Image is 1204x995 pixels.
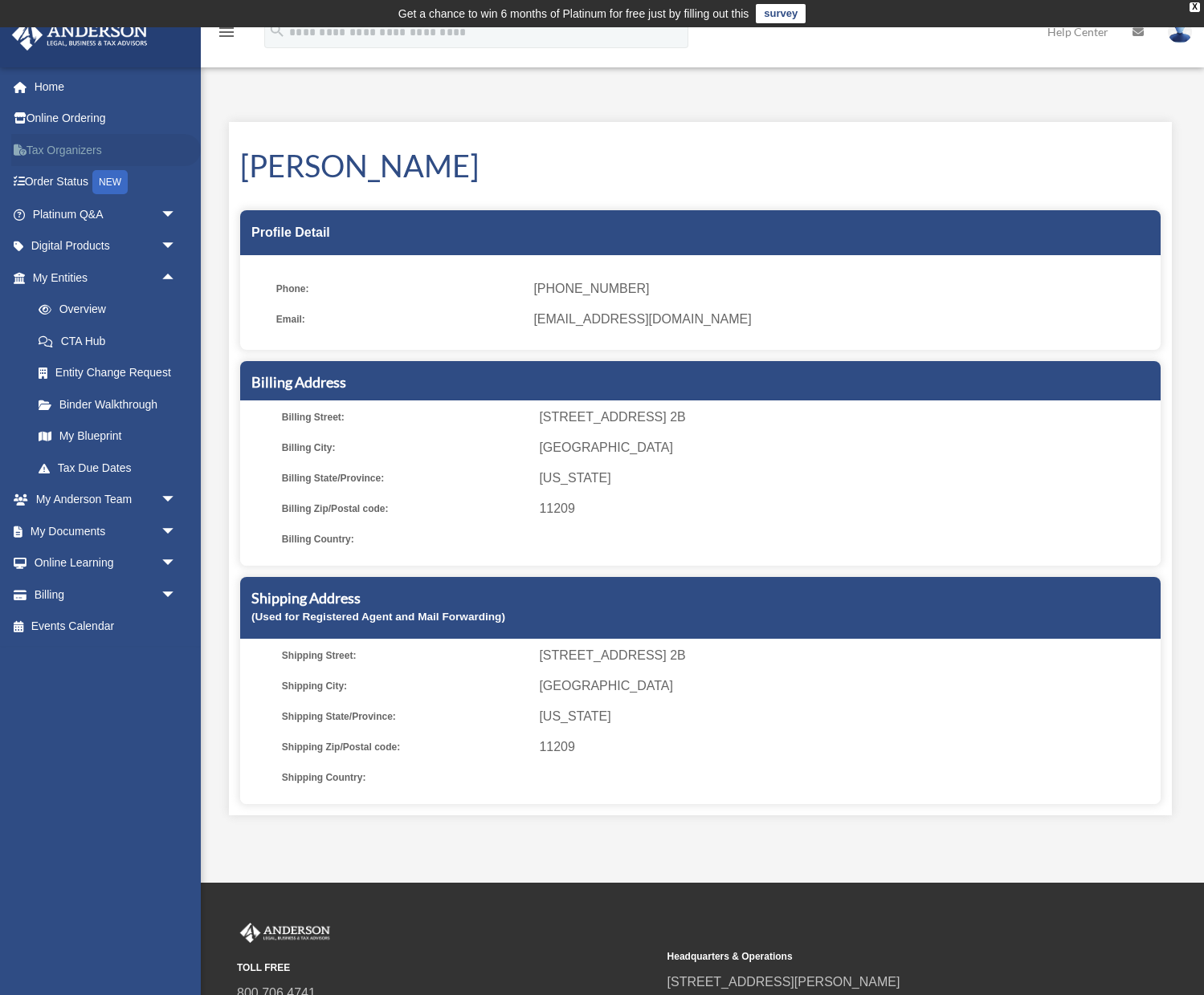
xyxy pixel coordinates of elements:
[11,71,201,103] a: Home
[161,198,193,231] span: arrow_drop_down
[282,467,529,489] span: Billing State/Province:
[22,452,201,484] a: Tax Due Dates
[282,705,529,728] span: Shipping State/Province:
[11,515,201,547] a: My Documentsarrow_drop_down
[539,467,1155,489] span: [US_STATE]
[539,736,1155,758] span: 11209
[1168,20,1192,43] img: User Pic
[7,19,153,51] img: Anderson Advisors Platinum Portal
[237,923,333,944] img: Anderson Advisors Platinum Portal
[539,406,1155,428] span: [STREET_ADDRESS] 2B
[161,484,193,517] span: arrow_drop_down
[22,357,201,389] a: Entity Change Request
[22,388,201,420] a: Binder Walkthrough
[539,644,1155,667] span: [STREET_ADDRESS] 2B
[667,975,900,989] a: [STREET_ADDRESS][PERSON_NAME]
[11,262,201,294] a: My Entitiesarrow_drop_up
[539,675,1155,697] span: [GEOGRAPHIC_DATA]
[276,308,523,331] span: Email:
[161,262,193,294] span: arrow_drop_up
[11,230,201,262] a: Digital Productsarrow_drop_down
[11,547,201,579] a: Online Learningarrow_drop_down
[539,437,1155,459] span: [GEOGRAPHIC_DATA]
[251,611,505,623] small: (Used for Registered Agent and Mail Forwarding)
[11,611,201,643] a: Events Calendar
[276,278,523,300] span: Phone:
[268,22,286,39] i: search
[282,766,529,789] span: Shipping Country:
[92,170,128,194] div: NEW
[161,547,193,580] span: arrow_drop_down
[282,497,529,520] span: Billing Zip/Postal code:
[539,705,1155,728] span: [US_STATE]
[533,308,1149,331] span: [EMAIL_ADDRESS][DOMAIN_NAME]
[251,372,1149,392] h5: Billing Address
[667,948,1087,965] small: Headquarters & Operations
[539,497,1155,520] span: 11209
[282,675,529,697] span: Shipping City:
[161,230,193,263] span: arrow_drop_down
[11,134,201,166] a: Tax Organizers
[282,406,529,428] span: Billing Street:
[22,294,201,326] a: Overview
[1190,2,1200,12] div: close
[282,437,529,459] span: Billing City:
[533,278,1149,300] span: [PHONE_NUMBER]
[756,4,806,23] a: survey
[282,528,529,550] span: Billing Country:
[282,644,529,667] span: Shipping Street:
[22,325,201,357] a: CTA Hub
[237,960,656,977] small: TOLL FREE
[217,22,236,42] i: menu
[240,144,1161,187] h1: [PERSON_NAME]
[240,210,1161,255] div: Profile Detail
[22,420,201,453] a: My Blueprint
[11,166,201,199] a: Order StatusNEW
[11,579,201,611] a: Billingarrow_drop_down
[161,515,193,548] span: arrow_drop_down
[251,588,1149,608] h5: Shipping Address
[217,28,236,42] a: menu
[161,579,193,611] span: arrow_drop_down
[11,198,201,230] a: Platinum Q&Aarrow_drop_down
[398,4,749,23] div: Get a chance to win 6 months of Platinum for free just by filling out this
[11,484,201,516] a: My Anderson Teamarrow_drop_down
[11,103,201,135] a: Online Ordering
[282,736,529,758] span: Shipping Zip/Postal code:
